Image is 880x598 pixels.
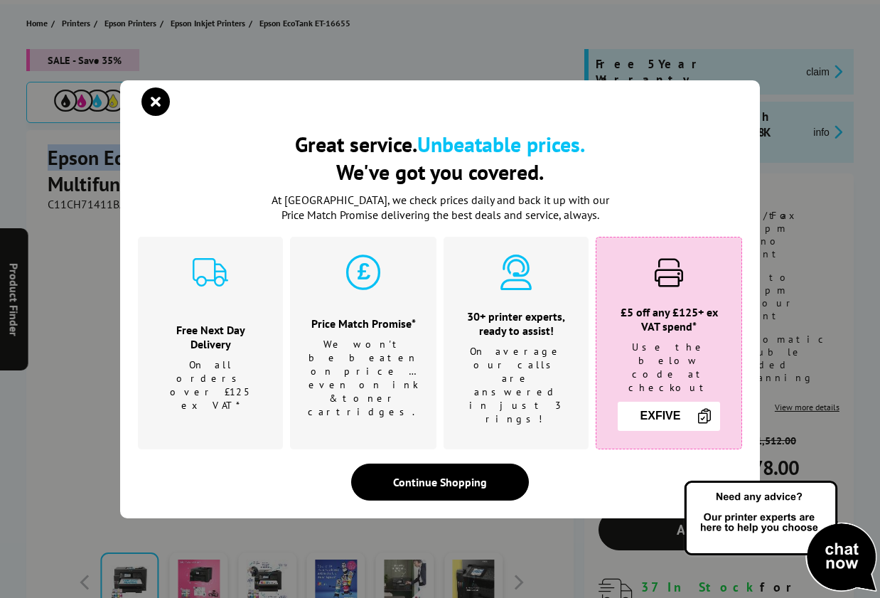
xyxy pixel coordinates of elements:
[696,407,713,425] img: Copy Icon
[351,464,529,501] div: Continue Shopping
[308,316,419,331] h3: Price Match Promise*
[308,338,419,419] p: We won't be beaten on price …even on ink & toner cartridges.
[417,130,585,158] b: Unbeatable prices.
[262,193,618,223] p: At [GEOGRAPHIC_DATA], we check prices daily and back it up with our Price Match Promise deliverin...
[681,479,880,595] img: Open Live Chat window
[461,345,571,426] p: On average our calls are answered in just 3 rings!
[345,255,381,290] img: price-promise-cyan.svg
[138,130,742,186] h2: Great service. We've got you covered.
[614,341,724,395] p: Use the below code at checkout
[461,309,571,338] h3: 30+ printer experts, ready to assist!
[145,91,166,112] button: close modal
[193,255,228,290] img: delivery-cyan.svg
[498,255,534,290] img: expert-cyan.svg
[614,305,724,333] h3: £5 off any £125+ ex VAT spend*
[156,358,265,412] p: On all orders over £125 ex VAT*
[156,323,265,351] h3: Free Next Day Delivery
